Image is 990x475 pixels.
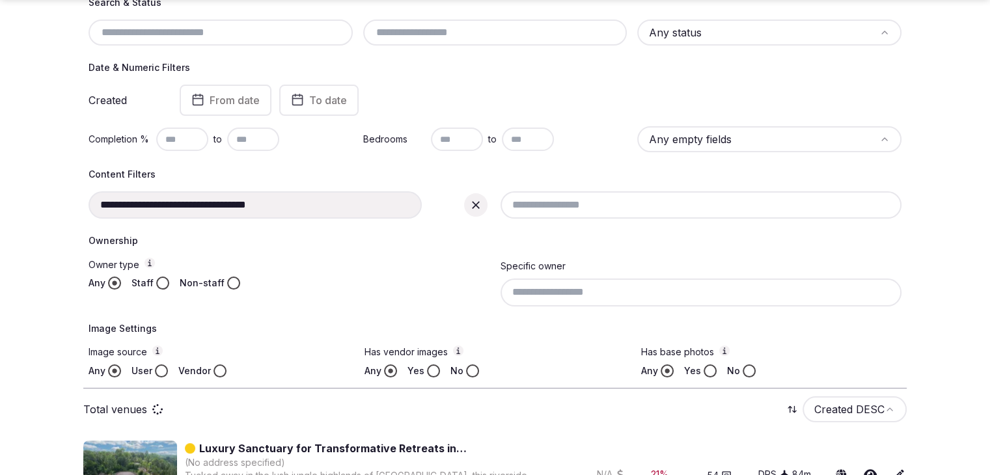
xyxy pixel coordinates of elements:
[199,441,550,456] a: Luxury Sanctuary for Transformative Retreats in [GEOGRAPHIC_DATA]
[131,364,152,377] label: User
[719,346,730,356] button: Has base photos
[89,234,901,247] h4: Ownership
[83,402,147,416] p: Total venues
[178,364,211,377] label: Vendor
[180,277,225,290] label: Non-staff
[144,258,155,268] button: Owner type
[89,258,490,271] label: Owner type
[684,364,701,377] label: Yes
[641,364,658,377] label: Any
[309,94,347,107] span: To date
[363,133,426,146] label: Bedrooms
[488,133,497,146] span: to
[89,168,901,181] h4: Content Filters
[641,346,901,359] label: Has base photos
[213,133,222,146] span: to
[89,133,151,146] label: Completion %
[131,277,154,290] label: Staff
[364,346,625,359] label: Has vendor images
[453,346,463,356] button: Has vendor images
[210,94,260,107] span: From date
[364,364,381,377] label: Any
[89,95,161,105] label: Created
[407,364,424,377] label: Yes
[501,260,566,271] label: Specific owner
[89,61,901,74] h4: Date & Numeric Filters
[727,364,740,377] label: No
[180,85,271,116] button: From date
[89,346,349,359] label: Image source
[152,346,163,356] button: Image source
[89,322,901,335] h4: Image Settings
[450,364,463,377] label: No
[89,364,105,377] label: Any
[185,456,285,469] button: (No address specified)
[89,277,105,290] label: Any
[279,85,359,116] button: To date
